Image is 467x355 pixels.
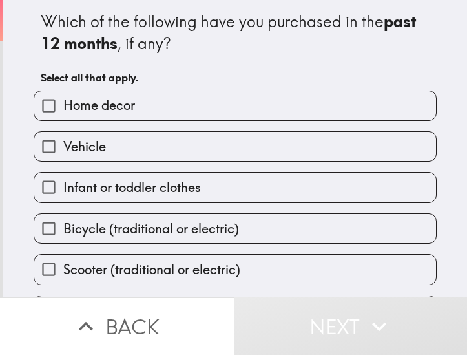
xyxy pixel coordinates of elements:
[41,12,420,53] b: past 12 months
[41,11,430,54] div: Which of the following have you purchased in the , if any?
[63,96,135,114] span: Home decor
[63,178,201,197] span: Infant or toddler clothes
[34,255,436,284] button: Scooter (traditional or electric)
[63,220,239,238] span: Bicycle (traditional or electric)
[34,132,436,161] button: Vehicle
[34,91,436,120] button: Home decor
[34,173,436,202] button: Infant or toddler clothes
[34,214,436,243] button: Bicycle (traditional or electric)
[63,138,106,156] span: Vehicle
[41,70,430,85] h6: Select all that apply.
[63,261,240,279] span: Scooter (traditional or electric)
